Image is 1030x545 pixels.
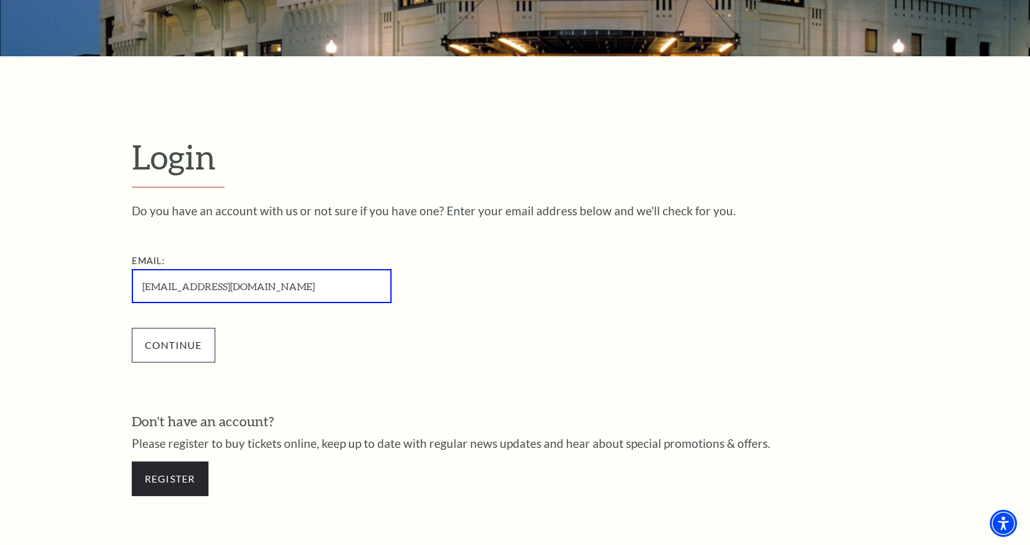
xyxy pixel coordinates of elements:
[132,205,899,217] p: Do you have an account with us or not sure if you have one? Enter your email address below and we...
[990,510,1017,537] div: Accessibility Menu
[132,461,208,496] a: Register
[132,412,899,431] h3: Don't have an account?
[132,137,216,176] span: Login
[132,269,392,303] input: Required
[132,437,899,449] p: Please register to buy tickets online, keep up to date with regular news updates and hear about s...
[132,328,215,363] input: Submit button
[132,255,166,266] label: Email:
